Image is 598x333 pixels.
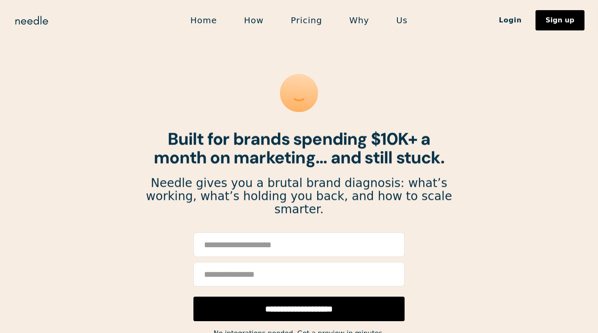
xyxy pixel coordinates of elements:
a: Sign up [535,10,584,30]
a: Why [336,11,383,29]
strong: Built for brands spending $10K+ a month on marketing... and still stuck. [154,128,444,169]
a: Pricing [277,11,335,29]
p: Needle gives you a brutal brand diagnosis: what’s working, what’s holding you back, and how to sc... [145,177,453,216]
a: How [231,11,277,29]
form: Email Form [193,232,405,321]
a: Login [485,13,535,27]
div: Sign up [546,17,574,24]
a: Us [383,11,421,29]
a: Home [177,11,231,29]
